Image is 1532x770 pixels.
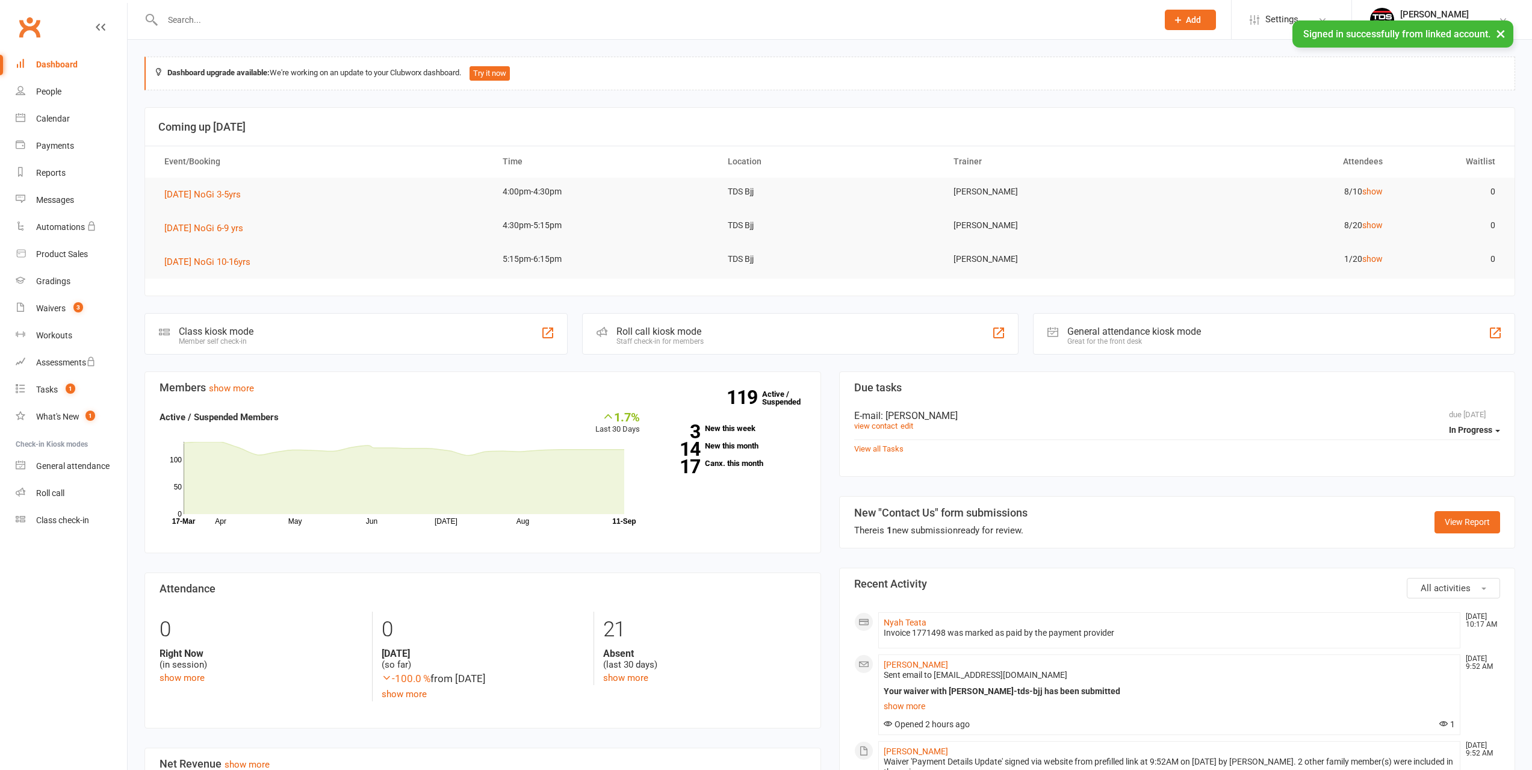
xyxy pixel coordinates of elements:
[603,672,648,683] a: show more
[616,337,704,346] div: Staff check-in for members
[1394,178,1506,206] td: 0
[382,671,585,687] div: from [DATE]
[884,618,926,627] a: Nyah Teata
[881,410,958,421] span: : [PERSON_NAME]
[1400,20,1490,31] div: [PERSON_NAME]-tds-bjj
[1460,742,1499,757] time: [DATE] 9:52 AM
[1394,146,1506,177] th: Waitlist
[16,507,127,534] a: Class kiosk mode
[179,326,253,337] div: Class kiosk mode
[658,423,700,441] strong: 3
[1168,211,1394,240] td: 8/20
[144,57,1515,90] div: We're working on an update to your Clubworx dashboard.
[470,66,510,81] button: Try it now
[1168,146,1394,177] th: Attendees
[36,114,70,123] div: Calendar
[36,303,66,313] div: Waivers
[884,698,1456,715] a: show more
[16,376,127,403] a: Tasks 1
[1362,187,1383,196] a: show
[160,612,363,648] div: 0
[382,648,585,671] div: (so far)
[85,411,95,421] span: 1
[1362,254,1383,264] a: show
[492,178,718,206] td: 4:00pm-4:30pm
[492,211,718,240] td: 4:30pm-5:15pm
[854,382,1501,394] h3: Due tasks
[658,424,806,432] a: 3New this week
[159,11,1149,28] input: Search...
[16,295,127,322] a: Waivers 3
[16,105,127,132] a: Calendar
[164,256,250,267] span: [DATE] NoGi 10-16yrs
[160,758,806,770] h3: Net Revenue
[36,141,74,151] div: Payments
[36,87,61,96] div: People
[1449,419,1500,441] button: In Progress
[943,245,1168,273] td: [PERSON_NAME]
[164,255,259,269] button: [DATE] NoGi 10-16yrs
[854,578,1501,590] h3: Recent Activity
[727,388,762,406] strong: 119
[1067,337,1201,346] div: Great for the front desk
[1434,511,1500,533] a: View Report
[158,121,1501,133] h3: Coming up [DATE]
[179,337,253,346] div: Member self check-in
[16,78,127,105] a: People
[901,421,913,430] a: edit
[164,187,249,202] button: [DATE] NoGi 3-5yrs
[1400,9,1490,20] div: [PERSON_NAME]
[658,458,700,476] strong: 17
[1165,10,1216,30] button: Add
[1168,245,1394,273] td: 1/20
[36,461,110,471] div: General attendance
[36,515,89,525] div: Class check-in
[658,459,806,467] a: 17Canx. this month
[1394,245,1506,273] td: 0
[160,672,205,683] a: show more
[164,221,252,235] button: [DATE] NoGi 6-9 yrs
[717,245,943,273] td: TDS Bjj
[73,302,83,312] span: 3
[36,276,70,286] div: Gradings
[160,412,279,423] strong: Active / Suspended Members
[1421,583,1471,594] span: All activities
[603,612,806,648] div: 21
[164,223,243,234] span: [DATE] NoGi 6-9 yrs
[36,222,85,232] div: Automations
[382,672,430,685] span: -100.0 %
[658,442,806,450] a: 14New this month
[1460,655,1499,671] time: [DATE] 9:52 AM
[1265,6,1298,33] span: Settings
[160,648,363,659] strong: Right Now
[943,211,1168,240] td: [PERSON_NAME]
[884,747,948,756] a: [PERSON_NAME]
[603,648,806,671] div: (last 30 days)
[1370,8,1394,32] img: thumb_image1696914579.png
[16,160,127,187] a: Reports
[1186,15,1201,25] span: Add
[382,612,585,648] div: 0
[595,410,640,423] div: 1.7%
[854,421,898,430] a: view contact
[36,358,96,367] div: Assessments
[209,383,254,394] a: show more
[1362,220,1383,230] a: show
[164,189,241,200] span: [DATE] NoGi 3-5yrs
[16,403,127,430] a: What's New1
[16,187,127,214] a: Messages
[16,349,127,376] a: Assessments
[14,12,45,42] a: Clubworx
[154,146,492,177] th: Event/Booking
[16,132,127,160] a: Payments
[36,168,66,178] div: Reports
[16,268,127,295] a: Gradings
[66,383,75,394] span: 1
[854,410,1501,421] div: E-mail
[1439,719,1455,729] span: 1
[1407,578,1500,598] button: All activities
[160,648,363,671] div: (in session)
[16,51,127,78] a: Dashboard
[167,68,270,77] strong: Dashboard upgrade available:
[225,759,270,770] a: show more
